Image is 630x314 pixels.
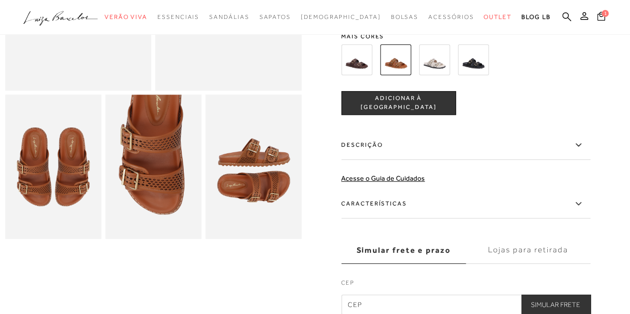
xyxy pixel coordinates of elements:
[5,95,101,239] img: image
[521,8,550,26] a: BLOG LB
[341,237,466,264] label: Simular frete e prazo
[458,44,489,75] img: PAPETE TRATORADA EM COURO PRETO COM RECORTES LASER
[594,11,608,24] button: 1
[466,237,590,264] label: Lojas para retirada
[157,13,199,20] span: Essenciais
[341,174,425,182] a: Acesse o Guia de Cuidados
[105,13,147,20] span: Verão Viva
[390,13,418,20] span: Bolsas
[602,10,609,17] span: 1
[341,91,456,115] button: ADICIONAR À [GEOGRAPHIC_DATA]
[484,8,511,26] a: categoryNavScreenReaderText
[390,8,418,26] a: categoryNavScreenReaderText
[105,8,147,26] a: categoryNavScreenReaderText
[341,33,590,39] span: Mais cores
[209,13,249,20] span: Sandálias
[342,94,455,111] span: ADICIONAR À [GEOGRAPHIC_DATA]
[428,8,474,26] a: categoryNavScreenReaderText
[484,13,511,20] span: Outlet
[341,131,590,160] label: Descrição
[205,95,301,239] img: image
[341,190,590,218] label: Características
[209,8,249,26] a: categoryNavScreenReaderText
[428,13,474,20] span: Acessórios
[341,278,590,292] label: CEP
[259,8,290,26] a: categoryNavScreenReaderText
[380,44,411,75] img: PAPETE TRATORADA EM COURO CARAMELO COM RECORTES LASER
[341,44,372,75] img: PAPETE TRATORADA EM COURO CAFÉ COM RECORTES LASER
[301,13,381,20] span: [DEMOGRAPHIC_DATA]
[157,8,199,26] a: categoryNavScreenReaderText
[521,13,550,20] span: BLOG LB
[419,44,450,75] img: PAPETE TRATORADA EM COURO OFF WHITE COM RECORTES LASER
[301,8,381,26] a: noSubCategoriesText
[259,13,290,20] span: Sapatos
[105,95,201,239] img: image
